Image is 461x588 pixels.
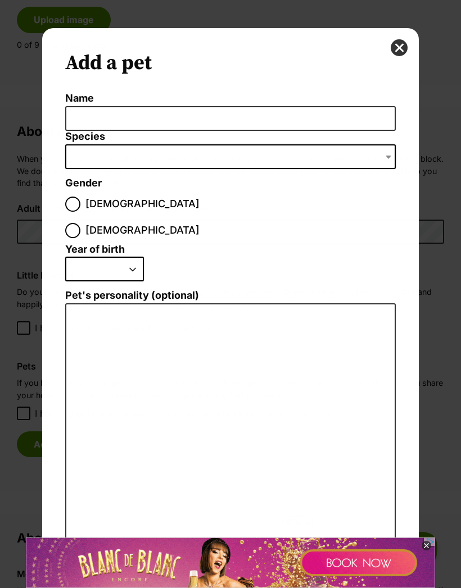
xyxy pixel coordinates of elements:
[65,244,125,256] label: Year of birth
[65,51,396,76] h2: Add a pet
[65,131,396,143] label: Species
[401,1,408,8] img: adc.png
[85,223,200,238] span: [DEMOGRAPHIC_DATA]
[65,93,396,104] label: Name
[65,290,396,302] label: Pet's personality (optional)
[65,177,102,189] label: Gender
[85,197,200,212] span: [DEMOGRAPHIC_DATA]
[391,39,408,56] button: close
